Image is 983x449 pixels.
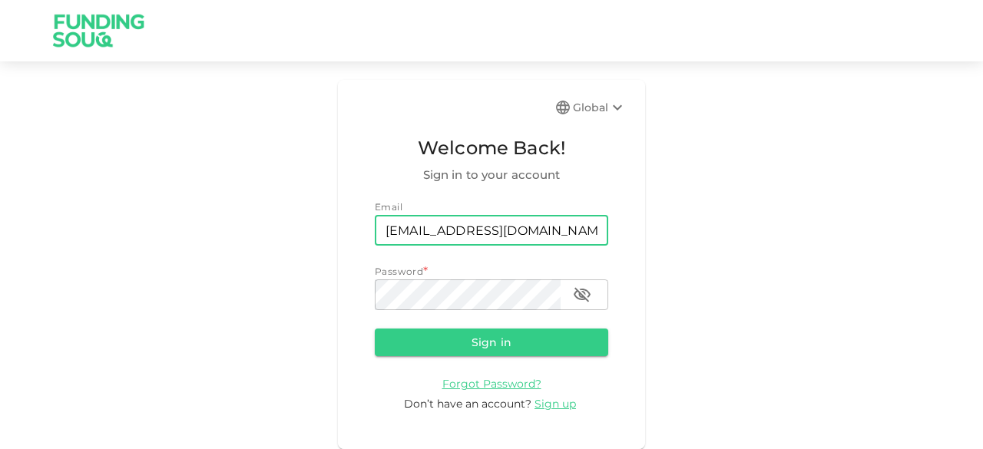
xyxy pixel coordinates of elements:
[442,376,541,391] a: Forgot Password?
[375,166,608,184] span: Sign in to your account
[375,266,423,277] span: Password
[375,134,608,163] span: Welcome Back!
[573,98,627,117] div: Global
[375,279,561,310] input: password
[375,328,608,356] button: Sign in
[535,397,576,411] span: Sign up
[442,377,541,391] span: Forgot Password?
[375,215,608,246] input: email
[404,397,531,411] span: Don’t have an account?
[375,201,402,213] span: Email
